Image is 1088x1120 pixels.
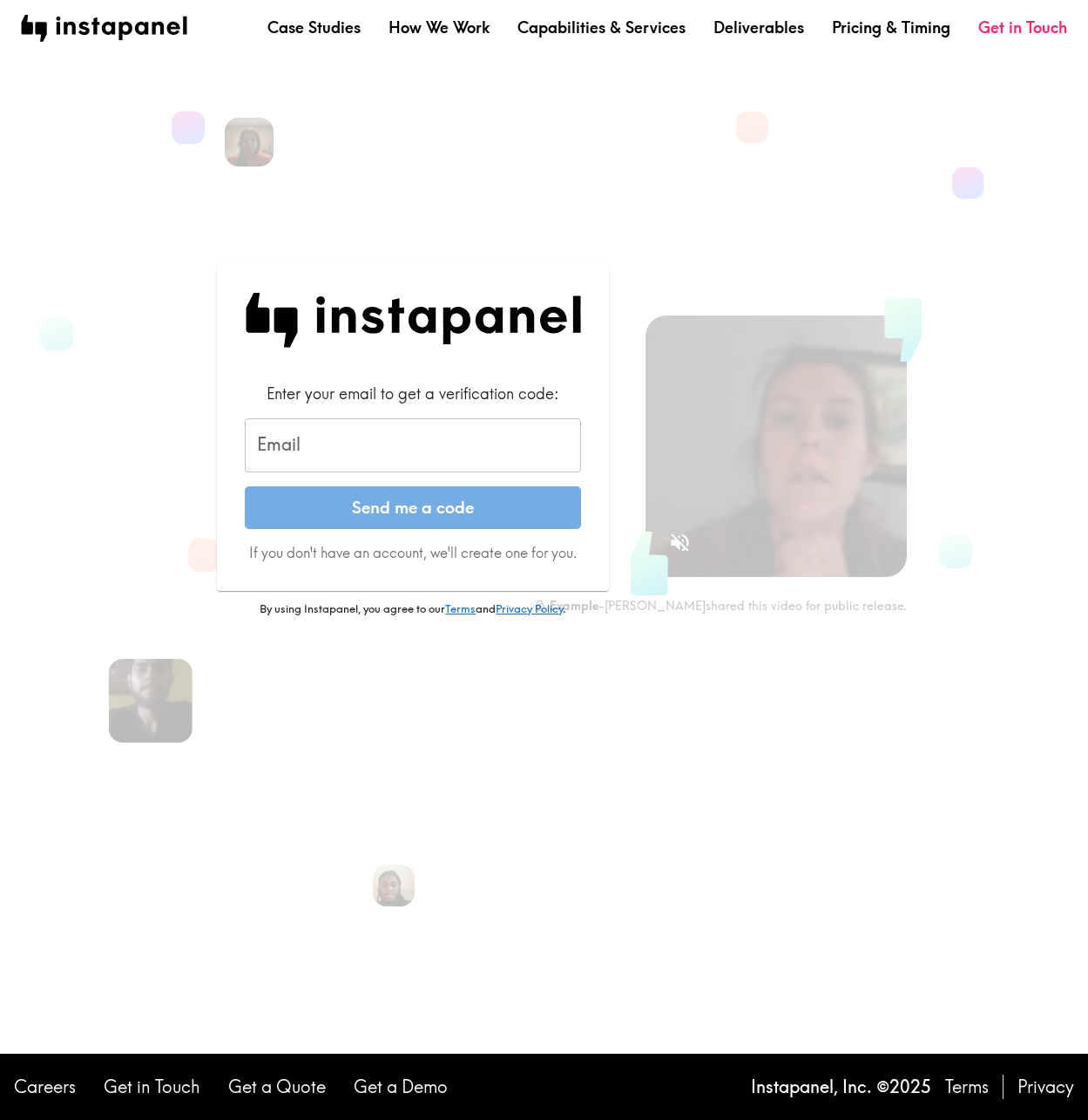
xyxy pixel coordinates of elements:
a: Terms [445,601,476,615]
a: Capabilities & Services [517,17,686,38]
p: By using Instapanel, you agree to our and . [217,601,609,617]
a: How We Work [389,17,490,38]
img: instapanel [21,15,187,42]
a: Privacy Policy [496,601,563,615]
a: Pricing & Timing [832,17,950,38]
p: Instapanel, Inc. © 2025 [751,1075,931,1099]
b: Example [550,598,598,614]
a: Get in Touch [978,17,1067,38]
img: Trish [225,118,274,166]
button: Send me a code [245,486,581,530]
img: Instapanel [245,293,581,348]
a: Deliverables [713,17,804,38]
a: Terms [945,1075,989,1099]
div: Enter your email to get a verification code: [245,383,581,404]
img: Bill [373,865,415,906]
p: If you don't have an account, we'll create one for you. [245,543,581,562]
img: Miguel [109,659,193,743]
a: Careers [14,1075,76,1099]
a: Privacy [1017,1075,1074,1099]
a: Get a Quote [228,1075,326,1099]
div: - [PERSON_NAME] shared this video for public release. [534,598,907,614]
button: Sound is off [661,524,699,561]
a: Get in Touch [104,1075,200,1099]
a: Get a Demo [354,1075,448,1099]
a: Case Studies [267,17,361,38]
